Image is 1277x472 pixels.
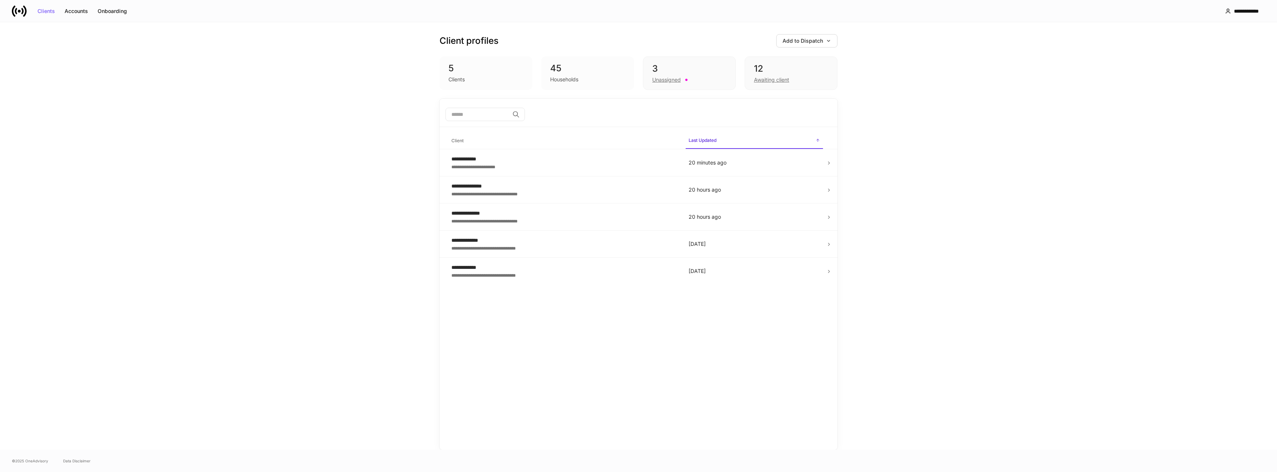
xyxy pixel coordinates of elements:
[448,62,523,74] div: 5
[550,76,578,83] div: Households
[451,137,464,144] h6: Client
[643,56,736,90] div: 3Unassigned
[689,267,820,275] p: [DATE]
[686,133,823,149] span: Last Updated
[754,76,789,84] div: Awaiting client
[93,5,132,17] button: Onboarding
[689,137,716,144] h6: Last Updated
[448,76,465,83] div: Clients
[776,34,837,48] button: Add to Dispatch
[689,240,820,248] p: [DATE]
[689,186,820,193] p: 20 hours ago
[63,458,91,464] a: Data Disclaimer
[12,458,48,464] span: © 2025 OneAdvisory
[37,9,55,14] div: Clients
[440,35,499,47] h3: Client profiles
[754,63,828,75] div: 12
[98,9,127,14] div: Onboarding
[783,38,831,43] div: Add to Dispatch
[652,63,726,75] div: 3
[745,56,837,90] div: 12Awaiting client
[652,76,681,84] div: Unassigned
[65,9,88,14] div: Accounts
[448,133,680,149] span: Client
[689,159,820,166] p: 20 minutes ago
[550,62,625,74] div: 45
[33,5,60,17] button: Clients
[689,213,820,221] p: 20 hours ago
[60,5,93,17] button: Accounts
